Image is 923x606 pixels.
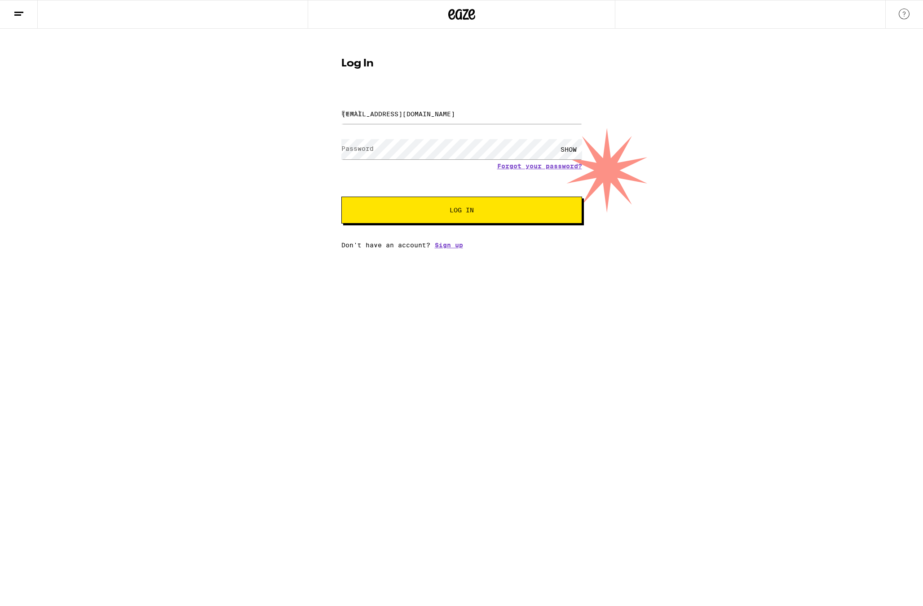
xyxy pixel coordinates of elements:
[555,139,582,159] div: SHOW
[435,242,463,249] a: Sign up
[341,145,374,152] label: Password
[341,110,362,117] label: Email
[341,104,582,124] input: Email
[450,207,474,213] span: Log In
[5,6,65,13] span: Hi. Need any help?
[341,242,582,249] div: Don't have an account?
[341,58,582,69] h1: Log In
[341,197,582,224] button: Log In
[497,162,582,170] a: Forgot your password?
